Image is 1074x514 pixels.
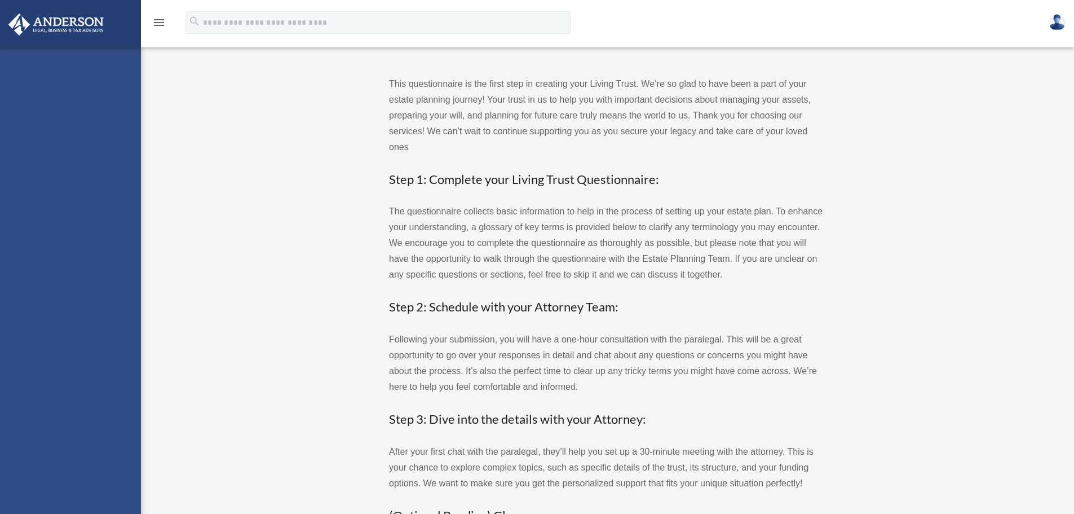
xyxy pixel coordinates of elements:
a: menu [152,20,166,29]
img: User Pic [1049,14,1066,30]
p: The questionnaire collects basic information to help in the process of setting up your estate pla... [389,204,823,283]
h3: Step 3: Dive into the details with your Attorney: [389,411,823,428]
img: Anderson Advisors Platinum Portal [5,14,107,36]
i: menu [152,16,166,29]
p: Following your submission, you will have a one-hour consultation with the paralegal. This will be... [389,332,823,395]
h3: Step 1: Complete your Living Trust Questionnaire: [389,171,823,188]
p: After your first chat with the paralegal, they’ll help you set up a 30-minute meeting with the at... [389,444,823,491]
i: search [188,15,201,28]
p: This questionnaire is the first step in creating your Living Trust. We’re so glad to have been a ... [389,76,823,155]
h3: Step 2: Schedule with your Attorney Team: [389,298,823,316]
